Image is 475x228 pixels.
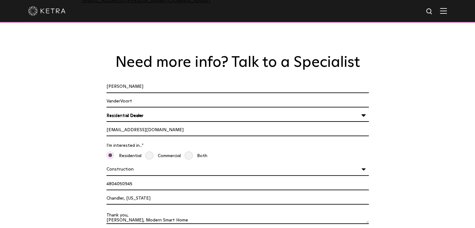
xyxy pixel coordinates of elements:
img: Hamburger%20Nav.svg [440,8,447,14]
input: City, State [106,193,369,205]
input: Last Name [106,96,369,107]
textarea: We are Control4 integrators out of Chandler AZ - fairly new to [GEOGRAPHIC_DATA]. We would like t... [106,207,369,224]
span: Residential [106,151,141,161]
span: Commercial [145,151,181,161]
input: First Name [106,81,369,93]
img: search icon [426,8,433,16]
input: Phone Number [106,178,369,190]
img: ketra-logo-2019-white [28,6,66,16]
h2: Need more info? Talk to a Specialist [105,54,370,72]
span: Both [185,151,207,161]
input: Email [106,124,369,136]
div: Residential Dealer [106,110,369,122]
span: I'm interested in... [106,143,142,148]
